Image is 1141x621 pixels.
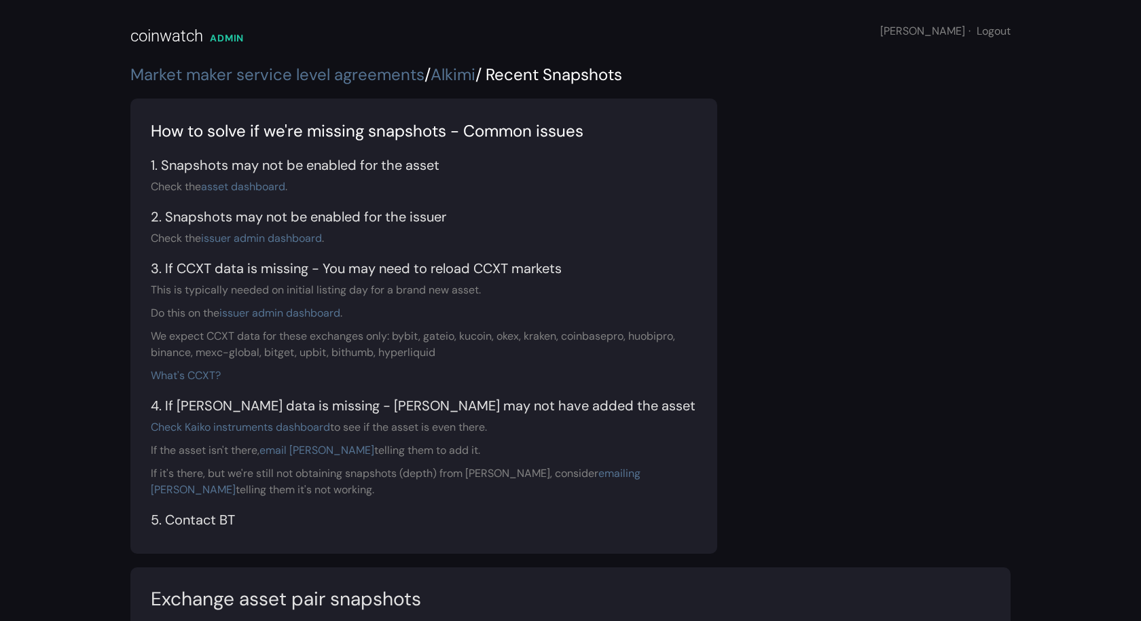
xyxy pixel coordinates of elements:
h5: 4. If [PERSON_NAME] data is missing - [PERSON_NAME] may not have added the asset [151,397,697,414]
a: What's CCXT? [151,368,221,383]
h5: 2. Snapshots may not be enabled for the issuer [151,209,697,225]
div: ADMIN [210,31,244,46]
div: to see if the asset is even there. [151,419,697,436]
a: issuer admin dashboard [219,306,340,320]
h5: 3. If CCXT data is missing - You may need to reload CCXT markets [151,260,697,277]
div: We expect CCXT data for these exchanges only: bybit, gateio, kucoin, okex, kraken, coinbasepro, h... [151,328,697,361]
span: · [968,24,971,38]
div: Do this on the . [151,305,697,321]
a: Market maker service level agreements [130,64,424,85]
a: Alkimi [431,64,475,85]
div: [PERSON_NAME] [880,23,1011,39]
div: Check the . [151,179,697,195]
div: How to solve if we're missing snapshots - Common issues [151,119,697,143]
div: If the asset isn't there, telling them to add it. [151,442,697,459]
a: asset dashboard [201,179,285,194]
a: issuer admin dashboard [201,231,322,245]
h5: 5. Contact BT [151,512,697,528]
a: Logout [977,24,1011,38]
div: This is typically needed on initial listing day for a brand new asset. [151,282,697,298]
div: coinwatch [130,24,203,48]
div: If it's there, but we're still not obtaining snapshots (depth) from [PERSON_NAME], consider telli... [151,465,697,498]
h5: 1. Snapshots may not be enabled for the asset [151,157,697,173]
h3: Exchange asset pair snapshots [151,588,990,611]
a: email [PERSON_NAME] [259,443,374,457]
div: Check the . [151,230,697,247]
div: / / Recent Snapshots [130,63,1011,87]
a: Check Kaiko instruments dashboard [151,420,330,434]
